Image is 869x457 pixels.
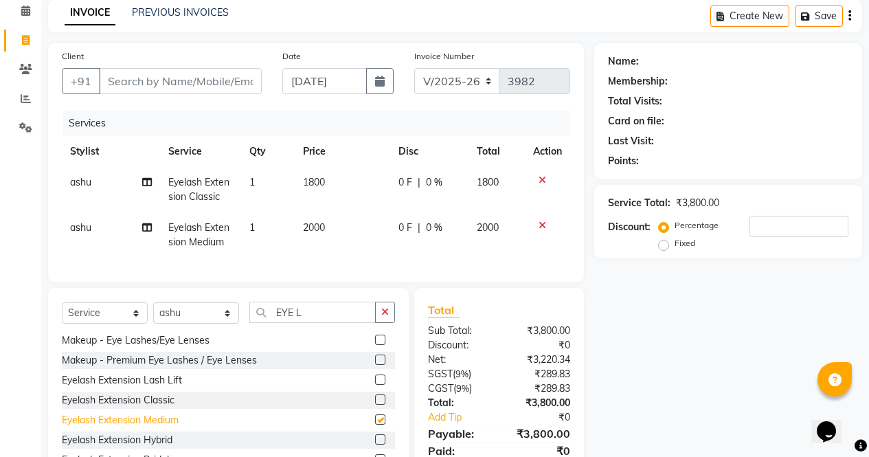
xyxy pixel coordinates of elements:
div: ( ) [418,367,499,381]
span: 9% [456,383,469,394]
span: 1800 [303,176,325,188]
th: Price [295,136,390,167]
label: Invoice Number [414,50,474,63]
button: Save [795,5,843,27]
div: ₹289.83 [499,367,580,381]
button: Create New [710,5,789,27]
div: Discount: [418,338,499,353]
span: 0 F [398,221,412,235]
span: Total [428,303,460,317]
div: ₹3,800.00 [676,196,719,210]
span: SGST [428,368,453,380]
th: Qty [241,136,295,167]
iframe: chat widget [811,402,855,443]
input: Search or Scan [249,302,376,323]
span: | [418,175,420,190]
div: Eyelash Extension Medium [62,413,179,427]
input: Search by Name/Mobile/Email/Code [99,68,262,94]
button: +91 [62,68,100,94]
a: INVOICE [65,1,115,25]
div: Eyelash Extension Lash Lift [62,373,182,388]
div: ₹0 [512,410,580,425]
div: Service Total: [608,196,670,210]
a: PREVIOUS INVOICES [132,6,229,19]
label: Percentage [675,219,719,232]
th: Service [160,136,240,167]
div: Makeup - Premium Eye Lashes / Eye Lenses [62,353,257,368]
label: Fixed [675,237,695,249]
div: ₹0 [499,338,580,353]
span: CGST [428,382,453,394]
div: Eyelash Extension Classic [62,393,174,408]
div: Last Visit: [608,134,654,148]
span: Eyelash Extension Classic [168,176,229,203]
th: Action [525,136,570,167]
div: Makeup - Eye Lashes/Eye Lenses [62,333,210,348]
div: ₹3,220.34 [499,353,580,367]
div: ₹3,800.00 [499,425,580,442]
div: Total Visits: [608,94,662,109]
div: Total: [418,396,499,410]
div: Card on file: [608,114,664,129]
div: Services [63,111,580,136]
span: 1800 [477,176,499,188]
span: 1 [249,176,255,188]
span: 0 % [426,221,442,235]
a: Add Tip [418,410,512,425]
span: ashu [70,221,91,234]
span: 1 [249,221,255,234]
th: Total [469,136,525,167]
label: Client [62,50,84,63]
span: Eyelash Extension Medium [168,221,229,248]
div: ₹289.83 [499,381,580,396]
span: | [418,221,420,235]
div: Name: [608,54,639,69]
div: Eyelash Extension Hybrid [62,433,172,447]
div: Points: [608,154,639,168]
label: Date [282,50,301,63]
div: ₹3,800.00 [499,324,580,338]
span: 9% [455,368,469,379]
div: ( ) [418,381,499,396]
div: Net: [418,353,499,367]
div: Discount: [608,220,651,234]
div: Sub Total: [418,324,499,338]
span: 0 % [426,175,442,190]
th: Stylist [62,136,160,167]
span: ashu [70,176,91,188]
div: ₹3,800.00 [499,396,580,410]
div: Payable: [418,425,499,442]
div: Membership: [608,74,668,89]
span: 2000 [477,221,499,234]
span: 0 F [398,175,412,190]
th: Disc [390,136,469,167]
span: 2000 [303,221,325,234]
